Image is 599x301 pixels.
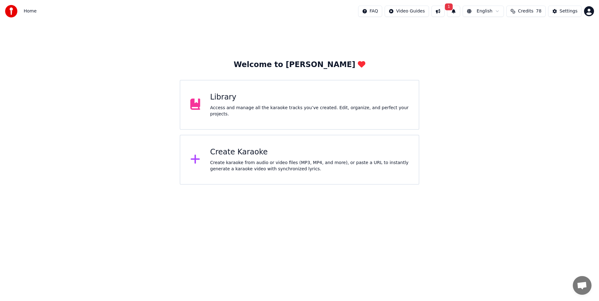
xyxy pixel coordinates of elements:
div: Settings [560,8,577,14]
div: Open chat [573,276,592,295]
button: 1 [447,6,460,17]
span: 78 [536,8,542,14]
span: 1 [445,3,453,10]
button: Credits78 [506,6,545,17]
span: Home [24,8,37,14]
div: Create karaoke from audio or video files (MP3, MP4, and more), or paste a URL to instantly genera... [210,160,409,172]
nav: breadcrumb [24,8,37,14]
div: Welcome to [PERSON_NAME] [234,60,365,70]
div: Library [210,92,409,102]
div: Access and manage all the karaoke tracks you’ve created. Edit, organize, and perfect your projects. [210,105,409,117]
span: Credits [518,8,533,14]
img: youka [5,5,17,17]
button: FAQ [358,6,382,17]
div: Create Karaoke [210,147,409,157]
button: Video Guides [385,6,429,17]
button: Settings [548,6,582,17]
